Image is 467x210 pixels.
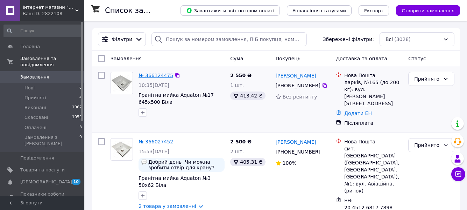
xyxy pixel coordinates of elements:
span: 10 [72,179,80,185]
span: 4 [79,95,82,101]
span: 1962 [72,104,82,111]
span: Замовлення [20,74,49,80]
span: Створити замовлення [402,8,454,13]
input: Пошук [3,25,83,37]
h1: Список замовлень [105,6,176,15]
img: :speech_balloon: [141,159,147,165]
div: Нова Пошта [344,72,403,79]
img: Фото товару [111,141,133,158]
a: Додати ЕН [344,110,372,116]
a: 2 товара у замовленні [139,203,196,209]
span: (3028) [394,36,411,42]
span: 1059 [72,114,82,121]
span: Виконані [24,104,46,111]
span: Cума [230,56,243,61]
span: Збережені фільтри: [323,36,374,43]
div: смт. [GEOGRAPHIC_DATA] ([GEOGRAPHIC_DATA], [GEOGRAPHIC_DATA]. [GEOGRAPHIC_DATA]), №1: вул. Авіаці... [344,145,403,194]
span: Головна [20,43,40,50]
span: 2 шт. [230,149,244,154]
span: 100% [283,160,297,166]
div: Прийнято [414,75,440,83]
div: 413.42 ₴ [230,92,265,100]
div: 405.31 ₴ [230,158,265,166]
span: Замовлення [111,56,142,61]
span: Без рейтингу [283,94,317,100]
a: Фото товару [111,138,133,161]
span: [DEMOGRAPHIC_DATA] [20,179,72,185]
span: 2 500 ₴ [230,139,252,144]
span: 1 шт. [230,82,244,88]
span: Товари та послуги [20,167,65,173]
a: № 366027452 [139,139,173,144]
button: Завантажити звіт по пром-оплаті [181,5,280,16]
span: 0 [79,85,82,91]
span: Замовлення та повідомлення [20,55,84,68]
img: Фото товару [111,75,133,91]
span: 10:35[DATE] [139,82,169,88]
button: Створити замовлення [396,5,460,16]
span: Доставка та оплата [336,56,387,61]
span: Оплачені [24,124,47,131]
span: Статус [408,56,426,61]
span: Покупець [276,56,300,61]
span: Фільтри [112,36,132,43]
div: [PHONE_NUMBER] [274,81,322,90]
button: Управління статусами [287,5,352,16]
span: Замовлення з [PERSON_NAME] [24,134,79,147]
button: Чат з покупцем [451,167,465,181]
a: Гранітна мийка Aquaton №17 645х500 Біла [139,92,214,105]
span: Нові [24,85,35,91]
span: 3 [79,124,82,131]
span: Всі [385,36,393,43]
span: Управління статусами [292,8,346,13]
div: Ваш ID: 2822108 [23,11,84,17]
a: Фото товару [111,72,133,94]
div: Прийнято [414,141,440,149]
span: 15:53[DATE] [139,149,169,154]
a: [PERSON_NAME] [276,72,316,79]
a: [PERSON_NAME] [276,138,316,145]
span: Завантажити звіт по пром-оплаті [186,7,274,14]
input: Пошук за номером замовлення, ПІБ покупця, номером телефону, Email, номером накладної [151,32,307,46]
span: Інтернет магазин "Аквасторія" [23,4,75,11]
div: Післяплата [344,120,403,127]
span: Добрий день .Чи можна зробити отвір для крану?Розміщення крану з права від мойки(чаши). [148,159,222,170]
button: Експорт [359,5,389,16]
div: [PHONE_NUMBER] [274,147,322,157]
span: Скасовані [24,114,48,121]
span: Прийняті [24,95,46,101]
span: Показники роботи компанії [20,191,65,204]
span: 0 [79,134,82,147]
span: 2 550 ₴ [230,73,252,78]
a: Створити замовлення [389,7,460,13]
div: Харків, №165 (до 200 кг): вул. [PERSON_NAME][STREET_ADDRESS] [344,79,403,107]
span: Повідомлення [20,155,54,161]
a: Гранітна мийка Aquaton №3 50х62 Біла [139,175,211,188]
div: Нова Пошта [344,138,403,145]
span: Експорт [364,8,384,13]
a: № 366124475 [139,73,173,78]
